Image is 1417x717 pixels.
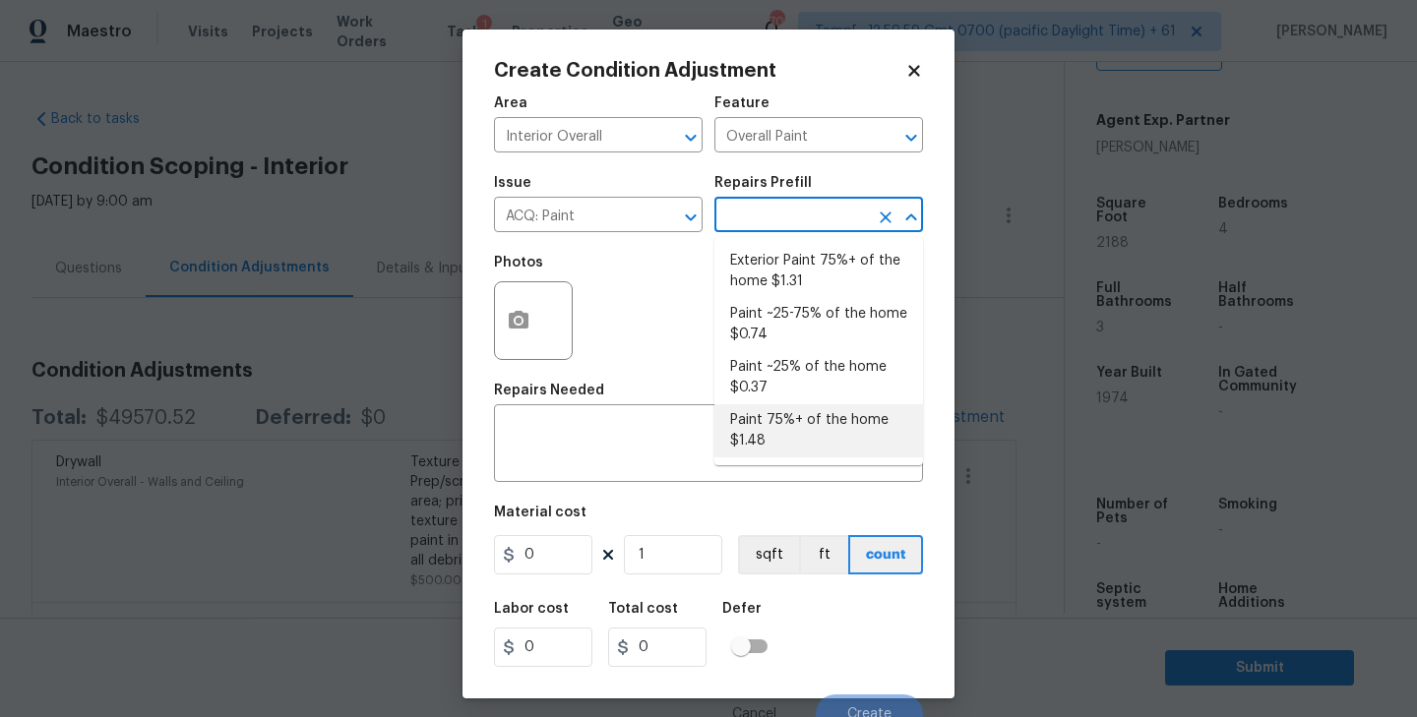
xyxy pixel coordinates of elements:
[714,245,923,298] li: Exterior Paint 75%+ of the home $1.31
[494,176,531,190] h5: Issue
[799,535,848,574] button: ft
[722,602,762,616] h5: Defer
[677,124,705,151] button: Open
[714,404,923,457] li: Paint 75%+ of the home $1.48
[494,602,569,616] h5: Labor cost
[714,298,923,351] li: Paint ~25-75% of the home $0.74
[897,204,925,231] button: Close
[714,351,923,404] li: Paint ~25% of the home $0.37
[608,602,678,616] h5: Total cost
[494,96,527,110] h5: Area
[848,535,923,574] button: count
[494,61,905,81] h2: Create Condition Adjustment
[897,124,925,151] button: Open
[677,204,705,231] button: Open
[494,506,586,519] h5: Material cost
[494,384,604,397] h5: Repairs Needed
[714,96,770,110] h5: Feature
[714,176,812,190] h5: Repairs Prefill
[494,256,543,269] h5: Photos
[738,535,799,574] button: sqft
[872,204,899,231] button: Clear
